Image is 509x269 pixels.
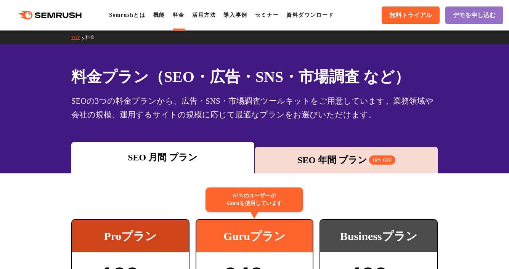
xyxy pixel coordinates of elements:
div: 67%のユーザーが Guruを使用しています [206,187,303,212]
a: セミナー [255,12,279,18]
a: 料金 [85,35,100,40]
div: Proプラン [72,220,189,252]
span: 無料トライアル [389,11,432,19]
a: 導入事例 [223,12,247,18]
span: デモを申し込む [453,11,496,19]
a: TOP [71,35,85,40]
a: 機能 [153,12,165,18]
a: 料金 [173,12,185,18]
span: 16% OFF [369,155,395,165]
a: 資料ダウンロード [286,12,334,18]
a: Semrushとは [109,12,145,18]
a: 無料トライアル [382,6,440,24]
div: SEOの3つの料金プランから、広告・SNS・市場調査ツールキットをご用意しています。業務領域や会社の規模、運用するサイトの規模に応じて最適なプランをお選びいただけます。 [71,94,438,122]
div: SEO 年間 プラン [259,153,434,167]
a: デモを申し込む [445,6,503,24]
a: 活用方法 [192,12,216,18]
div: SEO 月間 プラン [75,151,250,164]
h1: 料金プラン（SEO・広告・SNS・市場調査 など） [71,66,438,88]
div: Businessプラン [320,220,437,252]
div: Guruプラン [196,220,313,252]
